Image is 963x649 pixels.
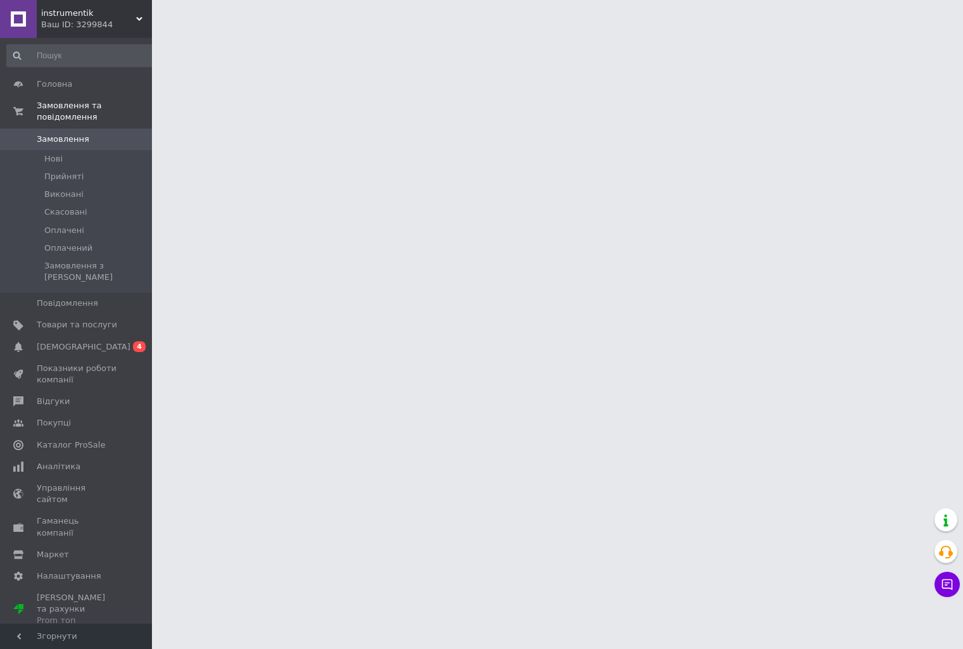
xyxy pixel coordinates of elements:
[37,417,71,429] span: Покупці
[133,341,146,352] span: 4
[41,8,136,19] span: instrumentik
[37,439,105,451] span: Каталог ProSale
[37,549,69,560] span: Маркет
[44,260,156,283] span: Замовлення з [PERSON_NAME]
[37,461,80,472] span: Аналітика
[37,592,117,627] span: [PERSON_NAME] та рахунки
[37,615,117,626] div: Prom топ
[41,19,152,30] div: Ваш ID: 3299844
[37,298,98,309] span: Повідомлення
[37,515,117,538] span: Гаманець компанії
[6,44,158,67] input: Пошук
[44,225,84,236] span: Оплачені
[37,79,72,90] span: Головна
[44,206,87,218] span: Скасовані
[44,189,84,200] span: Виконані
[44,243,92,254] span: Оплачений
[37,134,89,145] span: Замовлення
[37,570,101,582] span: Налаштування
[44,153,63,165] span: Нові
[44,171,84,182] span: Прийняті
[37,341,130,353] span: [DEMOGRAPHIC_DATA]
[37,396,70,407] span: Відгуки
[37,100,152,123] span: Замовлення та повідомлення
[37,319,117,331] span: Товари та послуги
[935,572,960,597] button: Чат з покупцем
[37,482,117,505] span: Управління сайтом
[37,363,117,386] span: Показники роботи компанії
